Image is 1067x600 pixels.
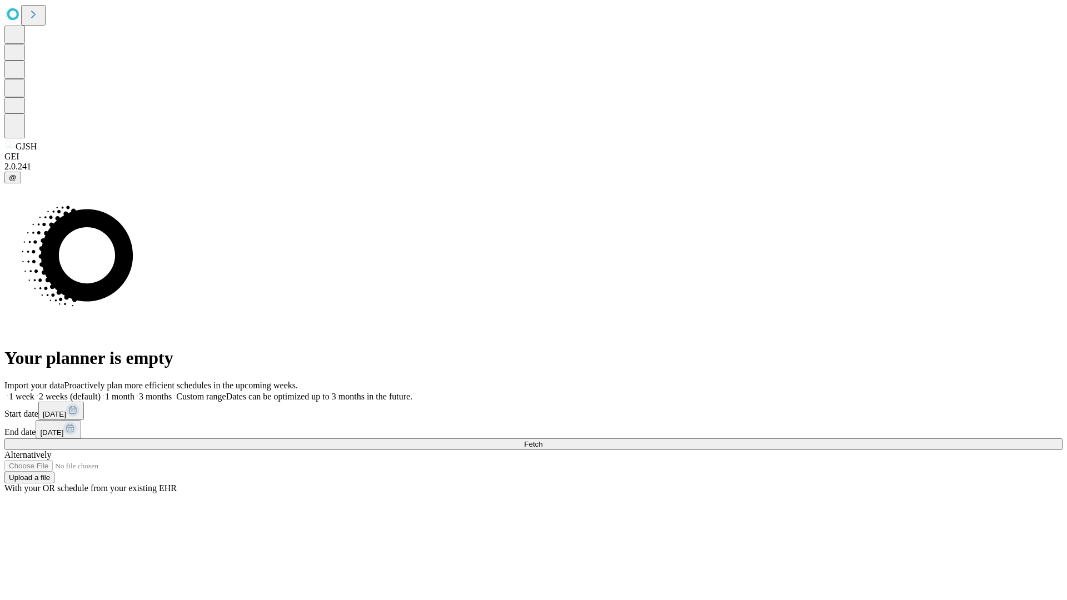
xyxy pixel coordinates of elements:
span: [DATE] [40,428,63,437]
span: Fetch [524,440,542,448]
span: @ [9,173,17,182]
span: Alternatively [4,450,51,459]
span: Proactively plan more efficient schedules in the upcoming weeks. [64,381,298,390]
button: [DATE] [38,402,84,420]
span: Dates can be optimized up to 3 months in the future. [226,392,412,401]
span: With your OR schedule from your existing EHR [4,483,177,493]
button: Upload a file [4,472,54,483]
span: GJSH [16,142,37,151]
span: [DATE] [43,410,66,418]
div: GEI [4,152,1063,162]
span: 1 week [9,392,34,401]
span: 1 month [105,392,134,401]
span: 3 months [139,392,172,401]
button: Fetch [4,438,1063,450]
span: 2 weeks (default) [39,392,101,401]
button: @ [4,172,21,183]
button: [DATE] [36,420,81,438]
span: Custom range [176,392,226,401]
div: End date [4,420,1063,438]
h1: Your planner is empty [4,348,1063,368]
div: 2.0.241 [4,162,1063,172]
span: Import your data [4,381,64,390]
div: Start date [4,402,1063,420]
